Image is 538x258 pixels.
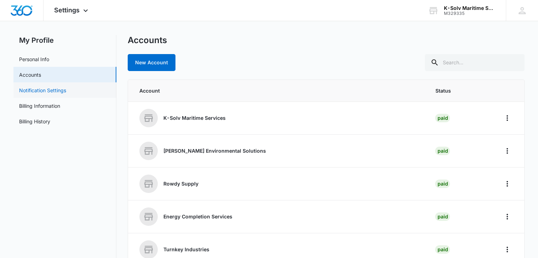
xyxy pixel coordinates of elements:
p: K-Solv Maritime Services [163,115,226,122]
span: Settings [54,6,80,14]
a: Notification Settings [19,87,66,94]
h2: My Profile [13,35,116,46]
p: Rowdy Supply [163,180,198,187]
a: Billing History [19,118,50,125]
span: Status [435,87,485,94]
button: Home [502,244,513,255]
div: Paid [435,212,450,221]
div: Paid [435,147,450,155]
a: Personal Info [19,55,49,63]
button: Home [502,178,513,189]
button: Home [502,112,513,124]
div: account id [444,11,496,16]
div: account name [444,5,496,11]
input: Search... [425,54,525,71]
button: Home [502,145,513,157]
a: New Account [128,54,175,71]
h1: Accounts [128,35,167,46]
p: [PERSON_NAME] Environmental Solutions [163,147,266,154]
div: Paid [435,180,450,188]
div: Paid [435,245,450,254]
a: Billing Information [19,102,60,110]
div: Paid [435,114,450,122]
p: Turnkey Industries [163,246,209,253]
span: Account [139,87,418,94]
button: Home [502,211,513,222]
a: Accounts [19,71,41,78]
p: Energy Completion Services [163,213,232,220]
